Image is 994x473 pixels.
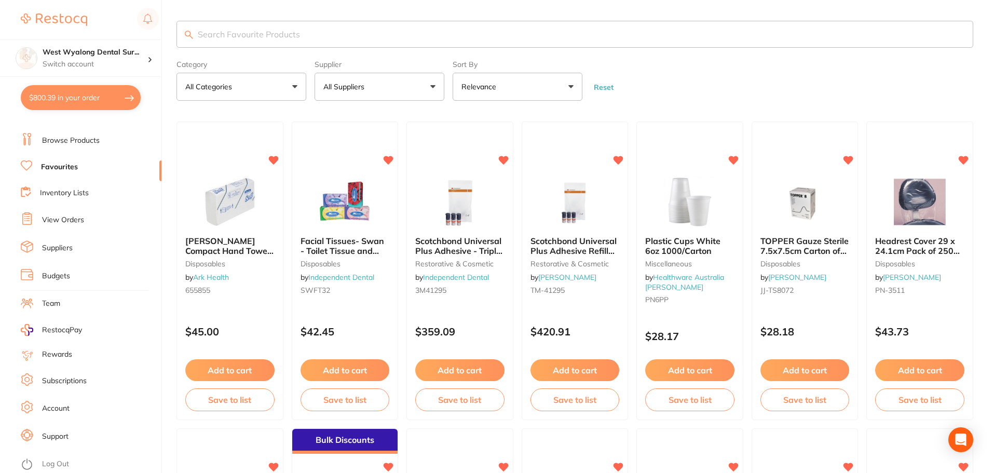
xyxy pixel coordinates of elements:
[656,176,724,228] img: Plastic Cups White 6oz 1000/Carton
[415,359,505,381] button: Add to cart
[760,326,850,337] p: $28.18
[42,459,69,469] a: Log Out
[415,388,505,411] button: Save to list
[645,330,734,342] p: $28.17
[530,236,620,255] b: Scotchbond Universal Plus Adhesive Refill Vial 3 x 5ml
[645,260,734,268] small: Miscellaneous
[530,260,620,268] small: restorative & cosmetic
[21,85,141,110] button: $800.39 in your order
[415,273,489,282] span: by
[185,388,275,411] button: Save to list
[301,359,390,381] button: Add to cart
[315,60,444,69] label: Supplier
[41,162,78,172] a: Favourites
[645,236,734,255] b: Plastic Cups White 6oz 1000/Carton
[415,286,446,295] span: 3M41295
[426,176,494,228] img: Scotchbond Universal Plus Adhesive - Triple Pack
[768,273,826,282] a: [PERSON_NAME]
[591,83,617,92] button: Reset
[530,236,617,265] span: Scotchbond Universal Plus Adhesive Refill Vial 3 x 5ml
[42,325,82,335] span: RestocqPay
[16,48,37,69] img: West Wyalong Dental Surgery (DentalTown 4)
[645,273,724,291] a: Healthware Australia [PERSON_NAME]
[645,273,724,291] span: by
[21,324,33,336] img: RestocqPay
[453,73,582,101] button: Relevance
[176,21,973,48] input: Search Favourite Products
[875,236,960,265] span: Headrest Cover 29 x 24.1cm Pack of 250 Barrier Product
[415,260,505,268] small: restorative & cosmetic
[301,260,390,268] small: disposables
[875,286,905,295] span: PN-3511
[292,429,398,454] div: Bulk Discounts
[875,273,941,282] span: by
[42,243,73,253] a: Suppliers
[308,273,374,282] a: Independent Dental
[883,273,941,282] a: [PERSON_NAME]
[185,286,210,295] span: 655855
[875,260,964,268] small: disposables
[43,59,147,70] p: Switch account
[530,326,620,337] p: $420.91
[21,8,87,32] a: Restocq Logo
[176,73,306,101] button: All Categories
[415,326,505,337] p: $359.09
[21,456,158,473] button: Log Out
[875,236,964,255] b: Headrest Cover 29 x 24.1cm Pack of 250 Barrier Product
[185,82,236,92] p: All Categories
[185,326,275,337] p: $45.00
[875,388,964,411] button: Save to list
[193,273,229,282] a: Ark Health
[530,359,620,381] button: Add to cart
[42,403,70,414] a: Account
[301,236,390,255] b: Facial Tissues- Swan - Toilet Tissue and Toilet Paper
[42,349,72,360] a: Rewards
[43,47,147,58] h4: West Wyalong Dental Surgery (DentalTown 4)
[185,236,275,255] b: Scott Compact Hand Towel 29.5x19cm 5855
[185,236,274,265] span: [PERSON_NAME] Compact Hand Towel 29.5x19cm 5855
[415,236,502,265] span: Scotchbond Universal Plus Adhesive - Triple Pack
[301,236,384,265] span: Facial Tissues- Swan - Toilet Tissue and Toilet Paper
[760,236,849,265] span: TOPPER Gauze Sterile 7.5x7.5cm Carton of 50 Packs of 2
[530,286,565,295] span: TM-41295
[301,388,390,411] button: Save to list
[185,359,275,381] button: Add to cart
[760,286,794,295] span: JJ-TS8072
[760,359,850,381] button: Add to cart
[21,13,87,26] img: Restocq Logo
[301,273,374,282] span: by
[771,176,839,228] img: TOPPER Gauze Sterile 7.5x7.5cm Carton of 50 Packs of 2
[311,176,378,228] img: Facial Tissues- Swan - Toilet Tissue and Toilet Paper
[301,326,390,337] p: $42.45
[760,388,850,411] button: Save to list
[423,273,489,282] a: Independent Dental
[323,82,369,92] p: All Suppliers
[760,273,826,282] span: by
[948,427,973,452] div: Open Intercom Messenger
[760,236,850,255] b: TOPPER Gauze Sterile 7.5x7.5cm Carton of 50 Packs of 2
[538,273,596,282] a: [PERSON_NAME]
[301,286,330,295] span: SWFT32
[42,136,100,146] a: Browse Products
[886,176,954,228] img: Headrest Cover 29 x 24.1cm Pack of 250 Barrier Product
[645,236,720,255] span: Plastic Cups White 6oz 1000/Carton
[461,82,500,92] p: Relevance
[875,326,964,337] p: $43.73
[42,271,70,281] a: Budgets
[42,376,87,386] a: Subscriptions
[530,388,620,411] button: Save to list
[40,188,89,198] a: Inventory Lists
[453,60,582,69] label: Sort By
[875,359,964,381] button: Add to cart
[415,236,505,255] b: Scotchbond Universal Plus Adhesive - Triple Pack
[645,388,734,411] button: Save to list
[42,431,69,442] a: Support
[176,60,306,69] label: Category
[196,176,264,228] img: Scott Compact Hand Towel 29.5x19cm 5855
[315,73,444,101] button: All Suppliers
[42,299,60,309] a: Team
[185,273,229,282] span: by
[541,176,608,228] img: Scotchbond Universal Plus Adhesive Refill Vial 3 x 5ml
[645,359,734,381] button: Add to cart
[530,273,596,282] span: by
